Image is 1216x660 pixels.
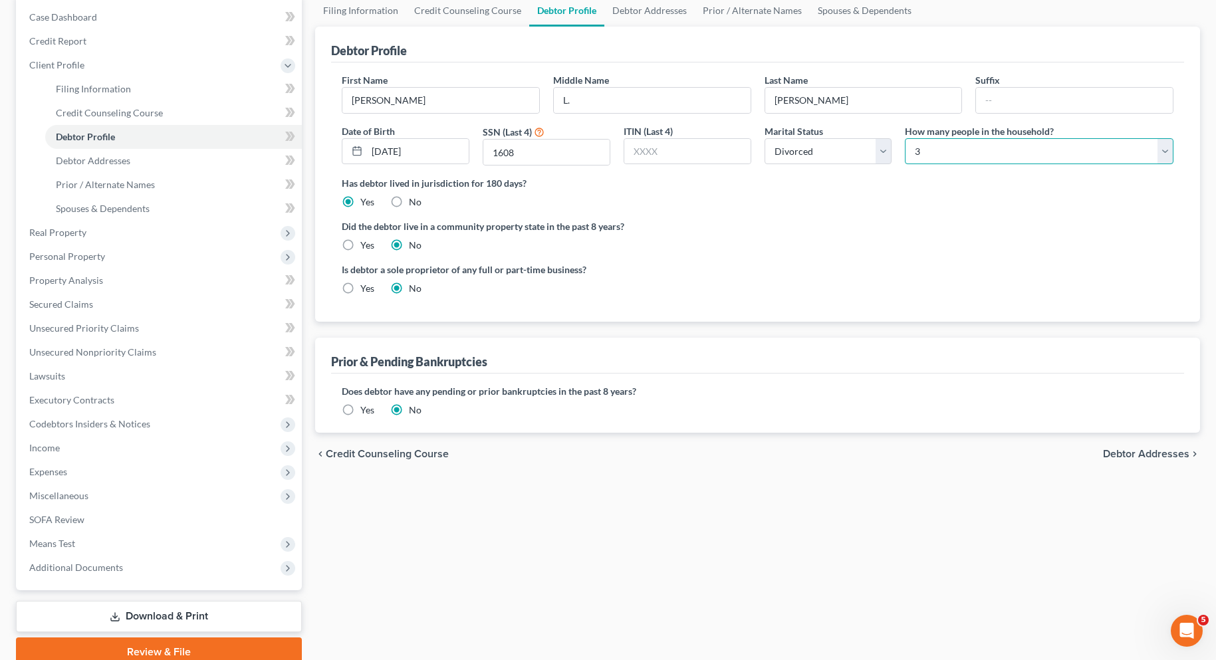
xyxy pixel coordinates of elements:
[367,139,469,164] input: MM/DD/YYYY
[45,101,302,125] a: Credit Counseling Course
[360,403,374,417] label: Yes
[360,282,374,295] label: Yes
[360,239,374,252] label: Yes
[19,364,302,388] a: Lawsuits
[29,466,67,477] span: Expenses
[765,124,823,138] label: Marital Status
[19,5,302,29] a: Case Dashboard
[29,251,105,262] span: Personal Property
[483,125,532,139] label: SSN (Last 4)
[56,155,130,166] span: Debtor Addresses
[56,203,150,214] span: Spouses & Dependents
[905,124,1054,138] label: How many people in the household?
[342,73,388,87] label: First Name
[29,370,65,382] span: Lawsuits
[19,269,302,292] a: Property Analysis
[29,227,86,238] span: Real Property
[19,388,302,412] a: Executory Contracts
[409,403,422,417] label: No
[29,59,84,70] span: Client Profile
[624,124,673,138] label: ITIN (Last 4)
[326,449,449,459] span: Credit Counseling Course
[29,275,103,286] span: Property Analysis
[483,140,610,165] input: XXXX
[624,139,751,164] input: XXXX
[765,73,808,87] label: Last Name
[45,125,302,149] a: Debtor Profile
[342,176,1173,190] label: Has debtor lived in jurisdiction for 180 days?
[1171,615,1203,647] iframe: Intercom live chat
[45,197,302,221] a: Spouses & Dependents
[16,601,302,632] a: Download & Print
[29,490,88,501] span: Miscellaneous
[19,316,302,340] a: Unsecured Priority Claims
[976,88,1173,113] input: --
[1189,449,1200,459] i: chevron_right
[29,322,139,334] span: Unsecured Priority Claims
[45,77,302,101] a: Filing Information
[19,292,302,316] a: Secured Claims
[45,173,302,197] a: Prior / Alternate Names
[29,11,97,23] span: Case Dashboard
[409,195,422,209] label: No
[56,131,115,142] span: Debtor Profile
[1198,615,1209,625] span: 5
[342,263,751,276] label: Is debtor a sole proprietor of any full or part-time business?
[56,107,163,118] span: Credit Counseling Course
[29,562,123,573] span: Additional Documents
[19,508,302,532] a: SOFA Review
[56,179,155,190] span: Prior / Alternate Names
[1103,449,1189,459] span: Debtor Addresses
[29,35,86,47] span: Credit Report
[409,282,422,295] label: No
[315,449,326,459] i: chevron_left
[331,43,407,58] div: Debtor Profile
[29,346,156,358] span: Unsecured Nonpriority Claims
[29,442,60,453] span: Income
[29,538,75,549] span: Means Test
[553,73,609,87] label: Middle Name
[315,449,449,459] button: chevron_left Credit Counseling Course
[342,124,395,138] label: Date of Birth
[331,354,487,370] div: Prior & Pending Bankruptcies
[29,514,84,525] span: SOFA Review
[409,239,422,252] label: No
[342,219,1173,233] label: Did the debtor live in a community property state in the past 8 years?
[19,340,302,364] a: Unsecured Nonpriority Claims
[29,394,114,405] span: Executory Contracts
[19,29,302,53] a: Credit Report
[360,195,374,209] label: Yes
[56,83,131,94] span: Filing Information
[975,73,1000,87] label: Suffix
[554,88,751,113] input: M.I
[29,418,150,429] span: Codebtors Insiders & Notices
[29,298,93,310] span: Secured Claims
[1103,449,1200,459] button: Debtor Addresses chevron_right
[765,88,962,113] input: --
[342,384,1173,398] label: Does debtor have any pending or prior bankruptcies in the past 8 years?
[45,149,302,173] a: Debtor Addresses
[342,88,539,113] input: --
